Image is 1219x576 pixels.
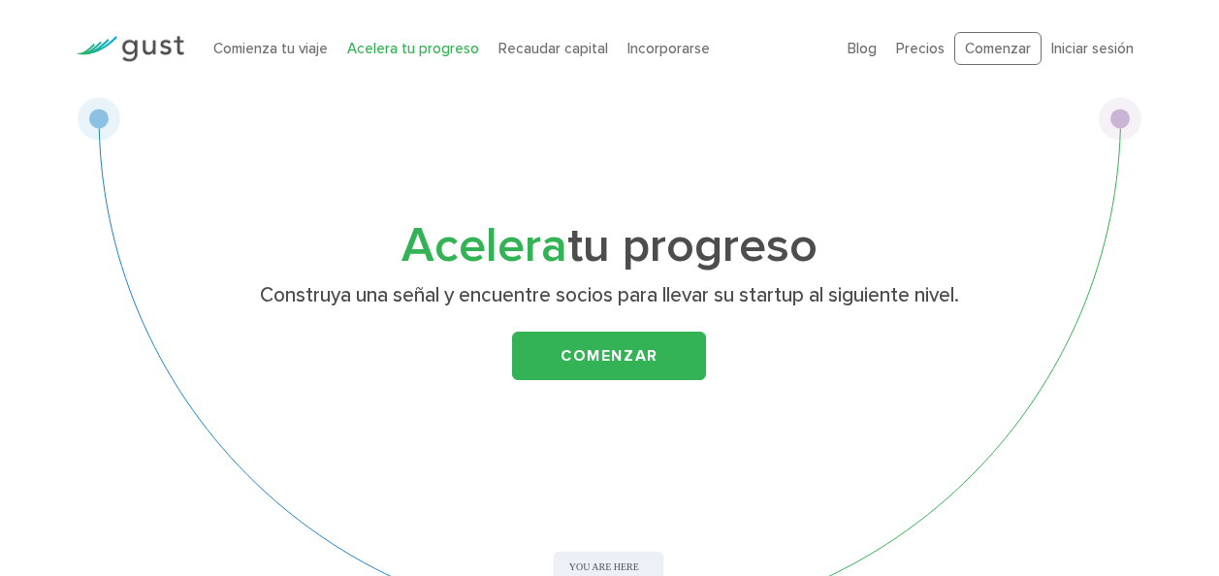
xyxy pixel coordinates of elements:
p: Construya una señal y encuentre socios para llevar su startup al siguiente nivel. [234,282,985,309]
a: Incorporarse [627,40,710,57]
a: Comienza tu viaje [213,40,328,57]
a: Acelera tu progreso [347,40,479,57]
a: Blog [848,40,877,57]
img: Logotipo de Gust [76,36,184,62]
span: Acelera [401,217,567,274]
a: Precios [896,40,945,57]
a: Comenzar [512,332,706,380]
a: Comenzar [954,32,1042,66]
a: Recaudar capital [498,40,608,57]
a: Iniciar sesión [1051,40,1134,57]
h1: tu progreso [226,224,992,269]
